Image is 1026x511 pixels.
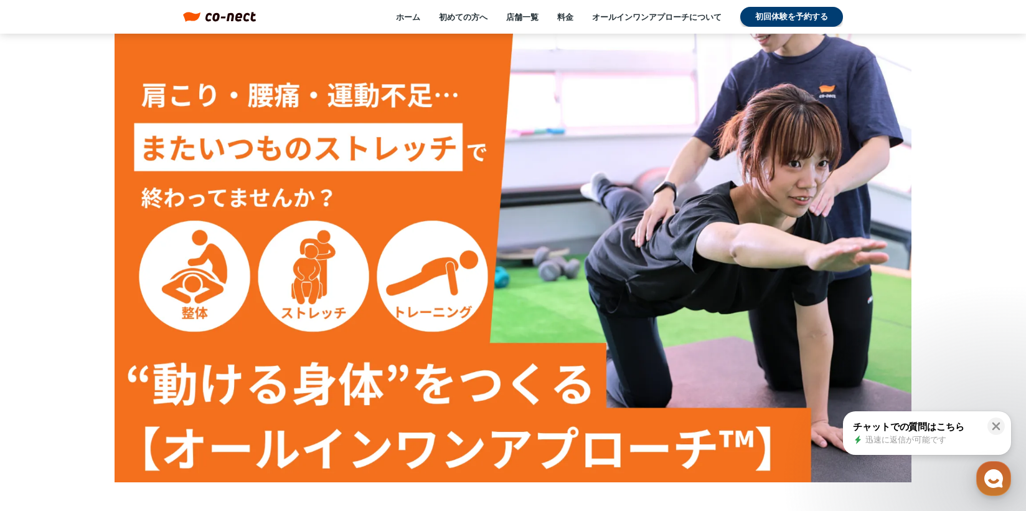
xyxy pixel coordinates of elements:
[740,7,843,27] a: 初回体験を予約する
[506,11,539,22] a: 店舗一覧
[439,11,487,22] a: 初めての方へ
[592,11,722,22] a: オールインワンアプローチについて
[557,11,573,22] a: 料金
[396,11,420,22] a: ホーム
